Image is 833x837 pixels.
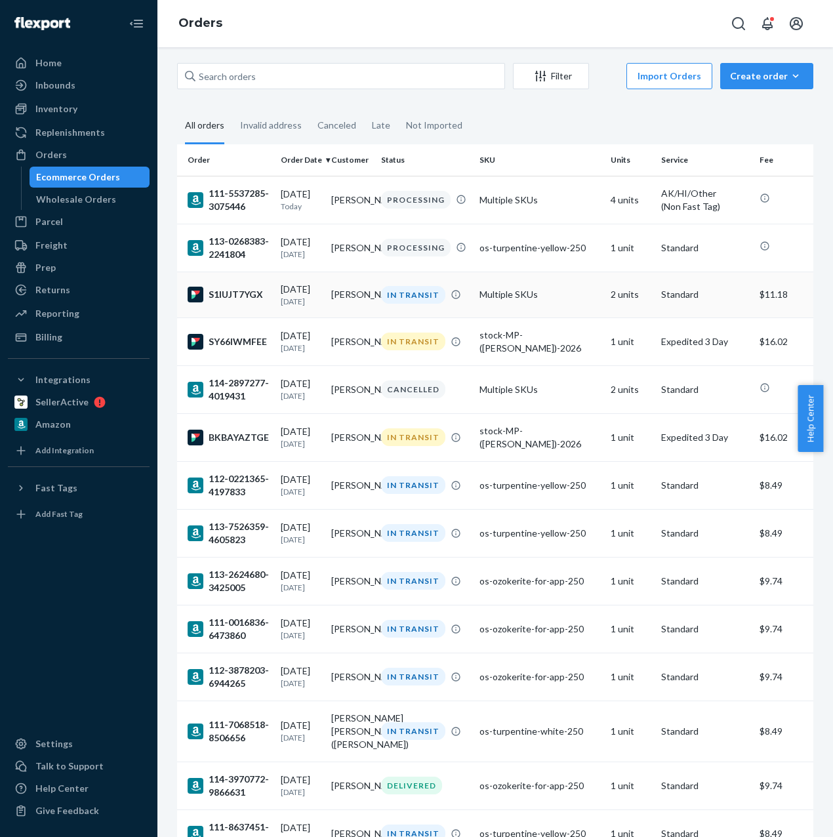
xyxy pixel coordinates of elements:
[381,476,445,494] div: IN TRANSIT
[8,75,150,96] a: Inbounds
[240,108,302,142] div: Invalid address
[35,373,91,386] div: Integrations
[479,329,600,355] div: stock-MP-([PERSON_NAME])-2026
[331,154,371,165] div: Customer
[605,653,656,701] td: 1 unit
[8,144,150,165] a: Orders
[754,701,833,762] td: $8.49
[123,10,150,37] button: Close Navigation
[281,678,321,689] p: [DATE]
[188,520,270,546] div: 113-7526359-4605823
[188,718,270,745] div: 111-7068518-8506656
[8,478,150,499] button: Fast Tags
[605,272,656,317] td: 2 units
[275,144,326,176] th: Order Date
[381,286,445,304] div: IN TRANSIT
[605,701,656,762] td: 1 unit
[281,249,321,260] p: [DATE]
[281,188,321,212] div: [DATE]
[188,773,270,799] div: 114-3970772-9866631
[35,56,62,70] div: Home
[372,108,390,142] div: Late
[8,52,150,73] a: Home
[281,732,321,743] p: [DATE]
[8,303,150,324] a: Reporting
[605,461,656,509] td: 1 unit
[656,144,754,176] th: Service
[8,440,150,461] a: Add Integration
[188,187,270,213] div: 111-5537285-3075446
[326,605,376,653] td: [PERSON_NAME]
[381,572,445,590] div: IN TRANSIT
[281,425,321,449] div: [DATE]
[783,10,809,37] button: Open account menu
[281,390,321,401] p: [DATE]
[8,279,150,300] a: Returns
[381,333,445,350] div: IN TRANSIT
[326,653,376,701] td: [PERSON_NAME]
[326,461,376,509] td: [PERSON_NAME]
[661,431,749,444] p: Expedited 3 Day
[661,527,749,540] p: Standard
[281,201,321,212] p: Today
[798,385,823,452] span: Help Center
[30,167,150,188] a: Ecommerce Orders
[661,479,749,492] p: Standard
[8,800,150,821] button: Give Feedback
[474,176,605,224] td: Multiple SKUs
[754,762,833,809] td: $9.74
[188,430,270,445] div: BKBAYAZTGE
[8,392,150,413] a: SellerActive
[381,191,451,209] div: PROCESSING
[188,334,270,350] div: SY66IWMFEE
[281,296,321,307] p: [DATE]
[188,616,270,642] div: 111-0016836-6473860
[35,215,63,228] div: Parcel
[754,509,833,557] td: $8.49
[281,773,321,798] div: [DATE]
[661,383,749,396] p: Standard
[661,575,749,588] p: Standard
[661,623,749,636] p: Standard
[35,126,105,139] div: Replenishments
[754,461,833,509] td: $8.49
[754,653,833,701] td: $9.74
[35,331,62,344] div: Billing
[479,575,600,588] div: os-ozokerite-for-app-250
[8,327,150,348] a: Billing
[661,241,749,255] p: Standard
[35,307,79,320] div: Reporting
[326,762,376,809] td: [PERSON_NAME]
[730,70,803,83] div: Create order
[281,473,321,497] div: [DATE]
[35,445,94,456] div: Add Integration
[381,668,445,685] div: IN TRANSIT
[281,438,321,449] p: [DATE]
[8,504,150,525] a: Add Fast Tag
[281,342,321,354] p: [DATE]
[281,617,321,641] div: [DATE]
[8,257,150,278] a: Prep
[8,98,150,119] a: Inventory
[281,569,321,593] div: [DATE]
[8,756,150,777] a: Talk to Support
[661,335,749,348] p: Expedited 3 Day
[754,317,833,365] td: $16.02
[479,527,600,540] div: os-turpentine-yellow-250
[35,148,67,161] div: Orders
[326,509,376,557] td: [PERSON_NAME]
[281,664,321,689] div: [DATE]
[281,283,321,307] div: [DATE]
[626,63,712,89] button: Import Orders
[479,479,600,492] div: os-turpentine-yellow-250
[605,762,656,809] td: 1 unit
[35,782,89,795] div: Help Center
[178,16,222,30] a: Orders
[661,779,749,792] p: Standard
[513,63,589,89] button: Filter
[35,102,77,115] div: Inventory
[281,719,321,743] div: [DATE]
[35,508,83,520] div: Add Fast Tag
[381,428,445,446] div: IN TRANSIT
[8,369,150,390] button: Integrations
